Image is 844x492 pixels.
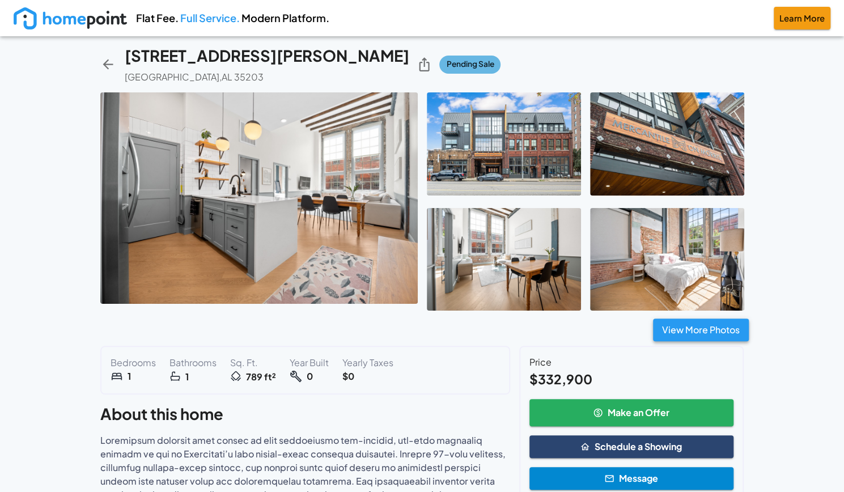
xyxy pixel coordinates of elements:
[590,208,744,311] img: 1751861522306-y6t5erx6e5e.jpeg
[185,370,189,384] strong: 1
[342,356,393,370] p: Yearly Taxes
[774,7,830,29] button: Learn More
[653,319,749,341] button: View More Photos
[128,370,131,383] strong: 1
[125,45,409,66] h5: [STREET_ADDRESS][PERSON_NAME]
[427,92,581,195] img: 1751861507065-3pkwb6elzch.jpeg
[529,399,734,426] button: Make an Offer
[529,356,734,369] p: Price
[100,404,510,425] h5: About this home
[136,10,329,26] p: Flat Fee. Modern Platform.
[529,435,734,458] button: Schedule a Showing
[246,370,276,384] strong: 789 ft²
[342,370,354,383] strong: $0
[169,356,217,370] p: Bathrooms
[111,356,156,370] p: Bedrooms
[446,58,494,71] span: Pending Sale
[100,92,418,304] img: 1751861501883-y3bhqdelwga.jpeg
[230,356,276,370] p: Sq. Ft.
[180,11,240,24] span: Full Service.
[590,92,744,195] img: 1751861510071-78wy5luplj.jpeg
[529,371,592,387] b: $332,900
[125,71,264,84] p: [GEOGRAPHIC_DATA] , AL 35203
[290,356,329,370] p: Year Built
[307,370,313,383] strong: 0
[14,7,127,29] img: new_logo_light.png
[427,208,581,311] img: 1751861515827-cpyvf0j6vr.jpeg
[529,467,734,490] button: Message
